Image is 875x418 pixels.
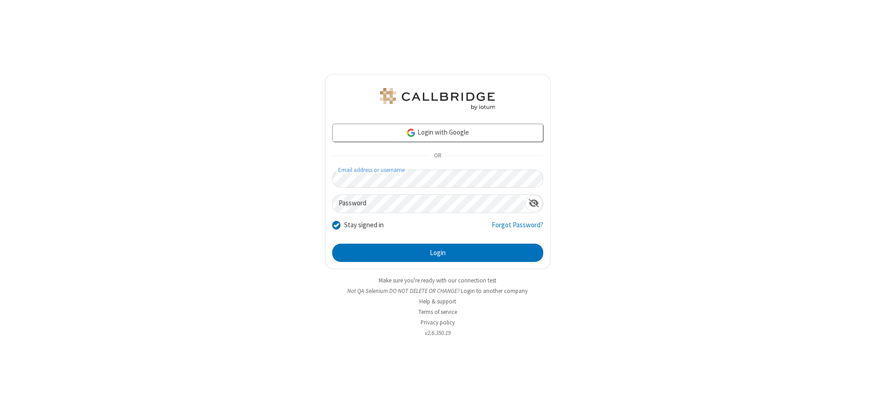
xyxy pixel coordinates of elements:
a: Login with Google [332,124,543,142]
a: Privacy policy [421,319,455,326]
img: QA Selenium DO NOT DELETE OR CHANGE [378,88,497,110]
input: Password [333,195,525,213]
span: OR [430,150,445,162]
li: Not QA Selenium DO NOT DELETE OR CHANGE? [325,287,551,295]
img: google-icon.png [406,128,416,138]
div: Show password [525,195,543,212]
input: Email address or username [332,170,543,188]
label: Stay signed in [344,220,384,230]
a: Help & support [419,298,456,305]
a: Make sure you're ready with our connection test [379,277,496,284]
button: Login to another company [461,287,528,295]
a: Forgot Password? [492,220,543,237]
button: Login [332,244,543,262]
li: v2.6.350.19 [325,329,551,337]
a: Terms of service [418,308,457,316]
